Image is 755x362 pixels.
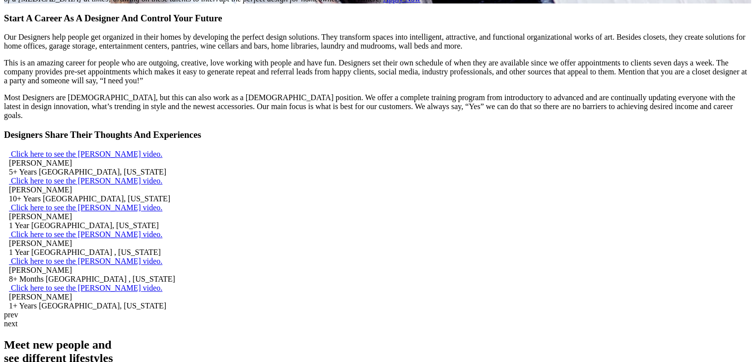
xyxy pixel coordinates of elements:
[11,284,162,292] span: Click here to see the [PERSON_NAME] video.
[9,275,44,283] span: 8+ Months
[9,194,41,203] span: 10+ Years
[39,302,166,310] span: [GEOGRAPHIC_DATA], [US_STATE]
[4,310,751,319] div: prev
[4,319,751,328] div: next
[4,33,751,51] p: Our Designers help people get organized in their homes by developing the perfect design solutions...
[11,150,162,158] span: Click here to see the [PERSON_NAME] video.
[31,248,161,256] span: [GEOGRAPHIC_DATA] , [US_STATE]
[4,338,112,351] span: Meet new people and
[9,221,29,230] span: 1 Year
[9,266,72,274] span: [PERSON_NAME]
[4,59,751,85] p: This is an amazing career for people who are outgoing, creative, love working with people and hav...
[43,194,170,203] span: [GEOGRAPHIC_DATA], [US_STATE]
[9,257,162,265] a: Click here to see the [PERSON_NAME] video.
[9,177,162,185] a: Click here to see the [PERSON_NAME] video.
[9,159,72,167] span: [PERSON_NAME]
[9,239,72,247] span: [PERSON_NAME]
[9,293,72,301] span: [PERSON_NAME]
[11,230,162,239] span: Click here to see the [PERSON_NAME] video.
[4,13,751,24] h3: Start A Career As A Designer And Control Your Future
[4,93,751,120] p: Most Designers are [DEMOGRAPHIC_DATA], but this can also work as a [DEMOGRAPHIC_DATA] position. W...
[9,168,37,176] span: 5+ Years
[9,150,162,158] a: Click here to see the [PERSON_NAME] video.
[9,212,72,221] span: [PERSON_NAME]
[9,203,162,212] a: Click here to see the [PERSON_NAME] video.
[9,302,37,310] span: 1+ Years
[11,203,162,212] span: Click here to see the [PERSON_NAME] video.
[9,248,29,256] span: 1 Year
[39,168,166,176] span: [GEOGRAPHIC_DATA], [US_STATE]
[9,284,162,292] a: Click here to see the [PERSON_NAME] video.
[11,257,162,265] span: Click here to see the [PERSON_NAME] video.
[46,275,175,283] span: [GEOGRAPHIC_DATA] , [US_STATE]
[4,129,751,140] h3: Designers Share Their Thoughts And Experiences
[11,177,162,185] span: Click here to see the [PERSON_NAME] video.
[9,185,72,194] span: [PERSON_NAME]
[9,230,162,239] a: Click here to see the [PERSON_NAME] video.
[31,221,159,230] span: [GEOGRAPHIC_DATA], [US_STATE]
